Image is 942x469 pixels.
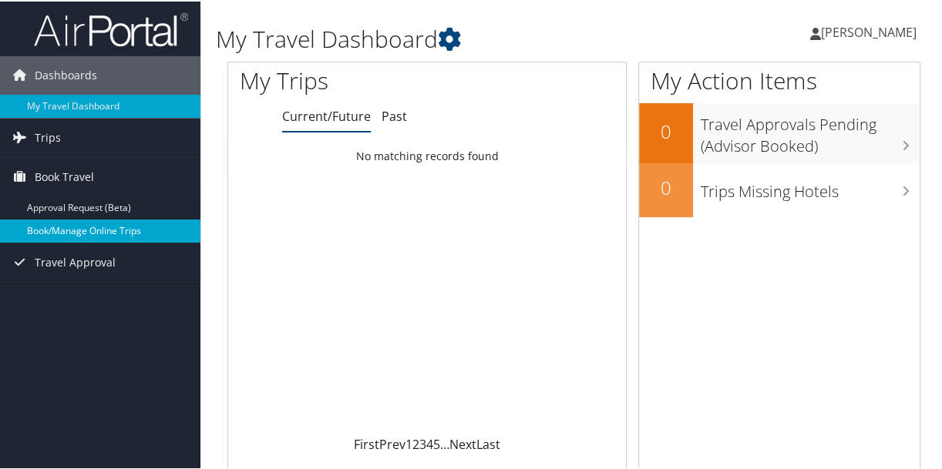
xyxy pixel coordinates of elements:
a: Current/Future [282,106,371,123]
h3: Travel Approvals Pending (Advisor Booked) [701,105,920,156]
h1: My Action Items [639,63,920,95]
a: 5 [433,434,440,451]
img: airportal-logo.png [34,10,188,46]
a: Next [449,434,476,451]
td: No matching records found [228,141,626,169]
span: [PERSON_NAME] [821,22,917,39]
a: Prev [379,434,405,451]
a: 3 [419,434,426,451]
a: [PERSON_NAME] [810,8,932,54]
span: Book Travel [35,156,94,195]
a: 2 [412,434,419,451]
h2: 0 [639,173,693,199]
span: Travel Approval [35,242,116,280]
h3: Trips Missing Hotels [701,172,920,201]
span: Trips [35,117,61,156]
a: 0Trips Missing Hotels [639,162,920,216]
a: Last [476,434,500,451]
a: 4 [426,434,433,451]
h2: 0 [639,117,693,143]
span: … [440,434,449,451]
a: 0Travel Approvals Pending (Advisor Booked) [639,102,920,161]
a: Past [382,106,407,123]
span: Dashboards [35,55,97,93]
a: 1 [405,434,412,451]
h1: My Travel Dashboard [216,22,693,54]
h1: My Trips [240,63,449,95]
a: First [354,434,379,451]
